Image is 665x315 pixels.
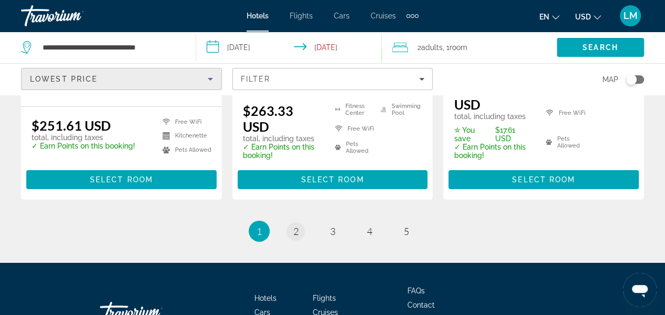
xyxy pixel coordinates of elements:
[330,141,376,154] li: Pets Allowed
[623,11,638,21] span: LM
[243,134,322,143] p: total, including taxes
[243,143,322,160] p: ✓ Earn Points on this booking!
[157,117,211,126] li: Free WiFi
[421,43,443,52] span: Adults
[30,73,213,85] mat-select: Sort by
[30,75,97,83] span: Lowest Price
[602,72,618,87] span: Map
[371,12,396,20] a: Cruises
[539,9,559,24] button: Change language
[454,126,533,143] p: $17.61 USD
[238,172,428,184] a: Select Room
[330,225,335,237] span: 3
[32,117,111,133] ins: $251.61 USD
[454,112,533,121] p: total, including taxes
[406,7,418,24] button: Extra navigation items
[557,38,644,57] button: Search
[32,142,135,150] p: ✓ Earn Points on this booking!
[243,103,293,134] ins: $263.33 USD
[301,175,364,184] span: Select Room
[417,40,443,55] span: 2
[575,9,601,24] button: Change currency
[157,132,211,141] li: Kitchenette
[157,145,211,154] li: Pets Allowed
[448,172,639,184] a: Select Room
[375,103,422,116] li: Swimming Pool
[454,81,504,112] ins: $265.31 USD
[257,225,262,237] span: 1
[42,40,180,55] input: Search hotel destination
[254,294,277,302] a: Hotels
[404,225,409,237] span: 5
[618,75,644,84] button: Toggle map
[293,225,299,237] span: 2
[247,12,269,20] a: Hotels
[330,122,376,135] li: Free WiFi
[334,12,350,20] a: Cars
[90,175,153,184] span: Select Room
[575,13,591,21] span: USD
[330,103,376,116] li: Fitness Center
[196,32,382,63] button: Select check in and out date
[238,170,428,189] button: Select Room
[539,13,549,21] span: en
[367,225,372,237] span: 4
[540,130,587,154] li: Pets Allowed
[617,5,644,27] button: User Menu
[448,170,639,189] button: Select Room
[582,43,618,52] span: Search
[443,40,467,55] span: , 1
[26,170,217,189] button: Select Room
[382,32,557,63] button: Travelers: 2 adults, 0 children
[21,221,644,242] nav: Pagination
[232,68,433,90] button: Filters
[407,287,425,295] a: FAQs
[241,75,271,83] span: Filter
[407,301,435,309] a: Contact
[32,133,135,142] p: total, including taxes
[454,126,493,143] span: ✮ You save
[290,12,313,20] a: Flights
[449,43,467,52] span: Room
[454,143,533,160] p: ✓ Earn Points on this booking!
[623,273,657,307] iframe: Button to launch messaging window
[26,172,217,184] a: Select Room
[21,2,126,29] a: Travorium
[512,175,575,184] span: Select Room
[313,294,336,302] a: Flights
[540,101,587,125] li: Free WiFi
